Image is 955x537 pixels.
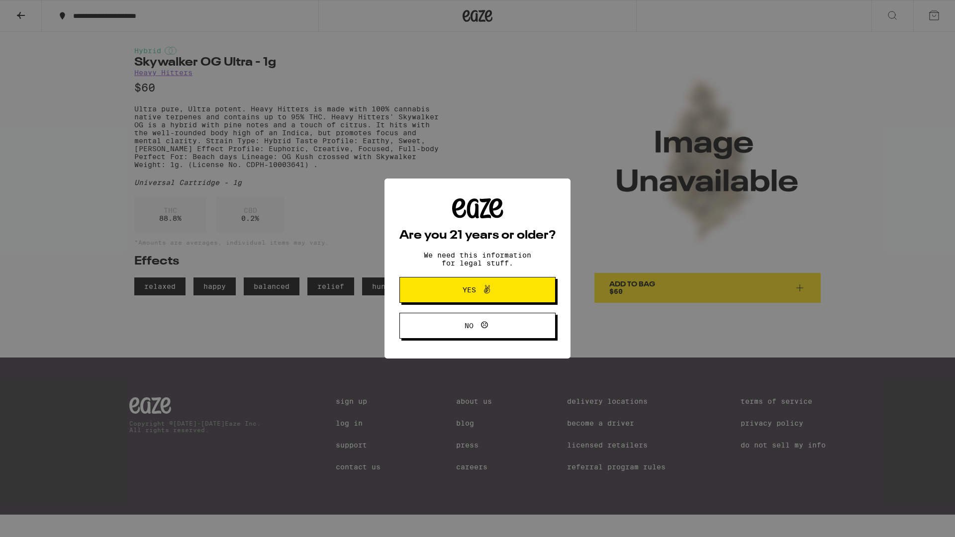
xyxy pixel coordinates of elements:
[399,277,556,303] button: Yes
[463,286,476,293] span: Yes
[399,313,556,339] button: No
[399,230,556,242] h2: Are you 21 years or older?
[415,251,540,267] p: We need this information for legal stuff.
[465,322,474,329] span: No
